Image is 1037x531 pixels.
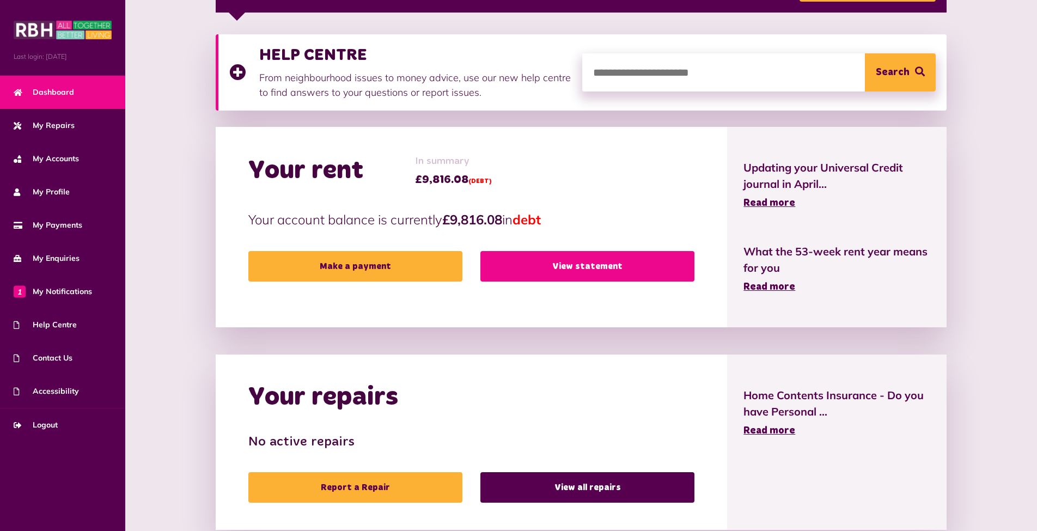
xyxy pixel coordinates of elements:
[248,472,462,503] a: Report a Repair
[14,286,92,297] span: My Notifications
[743,282,795,292] span: Read more
[14,219,82,231] span: My Payments
[415,172,492,188] span: £9,816.08
[14,186,70,198] span: My Profile
[743,387,930,438] a: Home Contents Insurance - Do you have Personal ... Read more
[14,153,79,164] span: My Accounts
[248,251,462,282] a: Make a payment
[248,155,363,187] h2: Your rent
[14,352,72,364] span: Contact Us
[14,386,79,397] span: Accessibility
[14,419,58,431] span: Logout
[865,53,936,91] button: Search
[14,19,112,41] img: MyRBH
[743,387,930,420] span: Home Contents Insurance - Do you have Personal ...
[513,211,541,228] span: debt
[259,70,571,100] p: From neighbourhood issues to money advice, use our new help centre to find answers to your questi...
[743,426,795,436] span: Read more
[743,160,930,192] span: Updating your Universal Credit journal in April...
[743,198,795,208] span: Read more
[248,435,694,450] h3: No active repairs
[468,178,492,185] span: (DEBT)
[14,285,26,297] span: 1
[14,253,80,264] span: My Enquiries
[743,160,930,211] a: Updating your Universal Credit journal in April... Read more
[14,120,75,131] span: My Repairs
[259,45,571,65] h3: HELP CENTRE
[480,251,694,282] a: View statement
[14,87,74,98] span: Dashboard
[248,382,398,413] h2: Your repairs
[442,211,502,228] strong: £9,816.08
[480,472,694,503] a: View all repairs
[415,154,492,169] span: In summary
[14,319,77,331] span: Help Centre
[743,243,930,276] span: What the 53-week rent year means for you
[14,52,112,62] span: Last login: [DATE]
[248,210,694,229] p: Your account balance is currently in
[876,53,910,91] span: Search
[743,243,930,295] a: What the 53-week rent year means for you Read more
